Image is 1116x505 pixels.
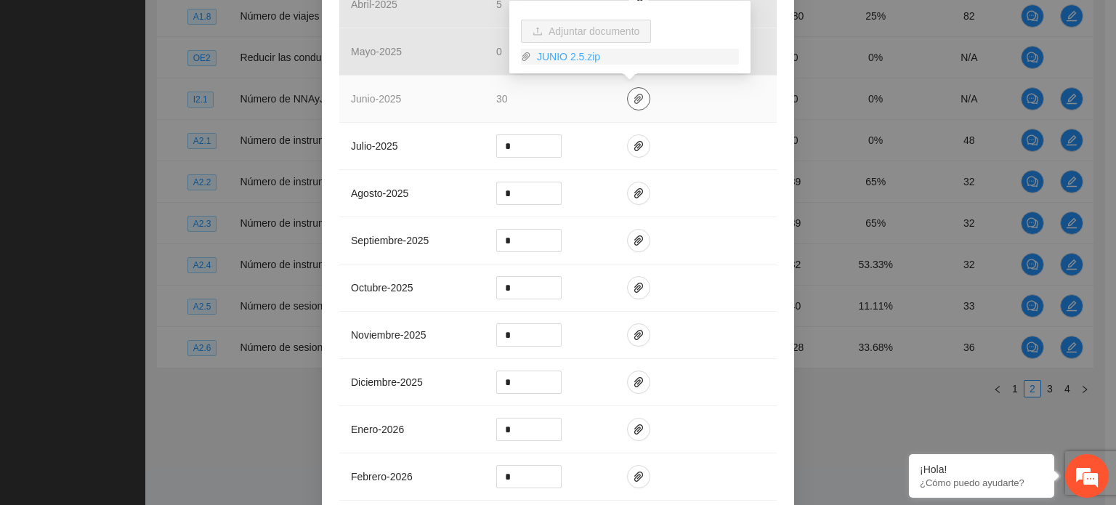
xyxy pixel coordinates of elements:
[531,49,739,65] a: JUNIO 2.5.zip
[549,478,558,487] span: down
[351,187,408,199] span: agosto - 2025
[627,182,650,205] button: paper-clip
[351,235,429,246] span: septiembre - 2025
[549,431,558,440] span: down
[549,326,558,335] span: up
[549,185,558,193] span: up
[627,276,650,299] button: paper-clip
[549,242,558,251] span: down
[545,324,561,335] span: Increase Value
[627,418,650,441] button: paper-clip
[627,134,650,158] button: paper-clip
[545,371,561,382] span: Increase Value
[627,371,650,394] button: paper-clip
[549,384,558,392] span: down
[76,74,244,93] div: Chatee con nosotros ahora
[545,193,561,204] span: Decrease Value
[351,471,413,482] span: febrero - 2026
[549,195,558,203] span: down
[545,146,561,157] span: Decrease Value
[628,329,650,341] span: paper-clip
[549,468,558,477] span: up
[920,464,1043,475] div: ¡Hola!
[545,419,561,429] span: Increase Value
[545,135,561,146] span: Increase Value
[549,148,558,156] span: down
[920,477,1043,488] p: ¿Cómo puedo ayudarte?
[627,229,650,252] button: paper-clip
[545,477,561,488] span: Decrease Value
[545,277,561,288] span: Increase Value
[627,87,650,110] button: paper-clip
[628,376,650,388] span: paper-clip
[545,382,561,393] span: Decrease Value
[549,137,558,146] span: up
[351,46,402,57] span: mayo - 2025
[84,168,201,315] span: Estamos en línea.
[549,289,558,298] span: down
[627,323,650,347] button: paper-clip
[351,376,423,388] span: diciembre - 2025
[521,25,651,37] span: uploadAdjuntar documento
[628,93,650,105] span: paper-clip
[627,465,650,488] button: paper-clip
[351,140,398,152] span: julio - 2025
[496,46,502,57] span: 0
[545,230,561,241] span: Increase Value
[545,288,561,299] span: Decrease Value
[496,93,508,105] span: 30
[549,279,558,288] span: up
[628,471,650,482] span: paper-clip
[628,140,650,152] span: paper-clip
[351,93,401,105] span: junio - 2025
[549,373,558,382] span: up
[545,466,561,477] span: Increase Value
[628,187,650,199] span: paper-clip
[545,182,561,193] span: Increase Value
[351,424,404,435] span: enero - 2026
[238,7,273,42] div: Minimizar ventana de chat en vivo
[545,241,561,251] span: Decrease Value
[351,329,426,341] span: noviembre - 2025
[7,344,277,395] textarea: Escriba su mensaje y pulse “Intro”
[549,336,558,345] span: down
[521,20,651,43] button: uploadAdjuntar documento
[549,232,558,241] span: up
[521,52,531,62] span: paper-clip
[545,335,561,346] span: Decrease Value
[628,282,650,294] span: paper-clip
[545,429,561,440] span: Decrease Value
[351,282,413,294] span: octubre - 2025
[628,235,650,246] span: paper-clip
[628,424,650,435] span: paper-clip
[549,421,558,429] span: up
